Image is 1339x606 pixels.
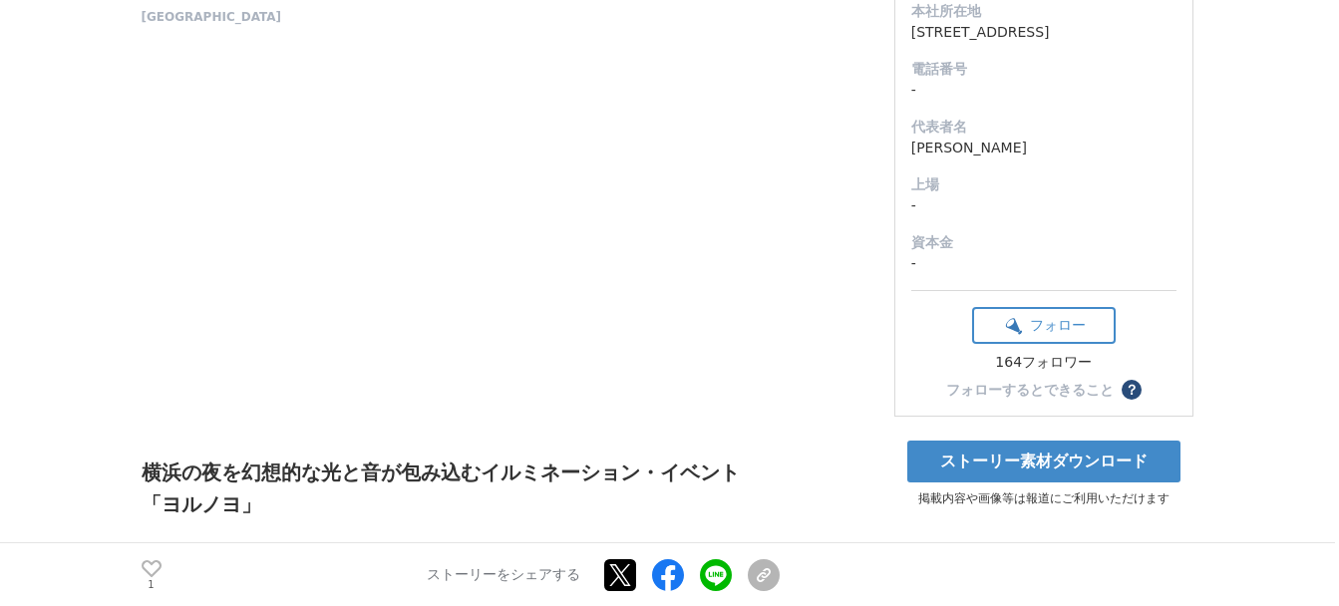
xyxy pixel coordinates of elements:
dt: 資本金 [911,232,1176,253]
p: 1 [142,579,162,589]
h2: 横浜の夜を幻想的な光と音が包み込むイルミネーション・イベント 「ヨルノヨ」 [142,456,780,520]
dt: 代表者名 [911,117,1176,138]
dt: 本社所在地 [911,1,1176,22]
dt: 電話番号 [911,59,1176,80]
dd: - [911,253,1176,274]
button: フォロー [972,307,1116,344]
a: ストーリー素材ダウンロード [907,441,1180,482]
dd: - [911,195,1176,216]
p: ストーリーをシェアする [427,566,580,584]
button: ？ [1122,380,1142,400]
div: フォローするとできること [946,383,1114,397]
div: 164フォロワー [972,354,1116,372]
dd: - [911,80,1176,101]
a: [GEOGRAPHIC_DATA] [142,8,282,26]
p: 掲載内容や画像等は報道にご利用いただけます [894,490,1193,507]
dd: [STREET_ADDRESS] [911,22,1176,43]
span: ？ [1125,383,1139,397]
dt: 上場 [911,174,1176,195]
dd: [PERSON_NAME] [911,138,1176,158]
